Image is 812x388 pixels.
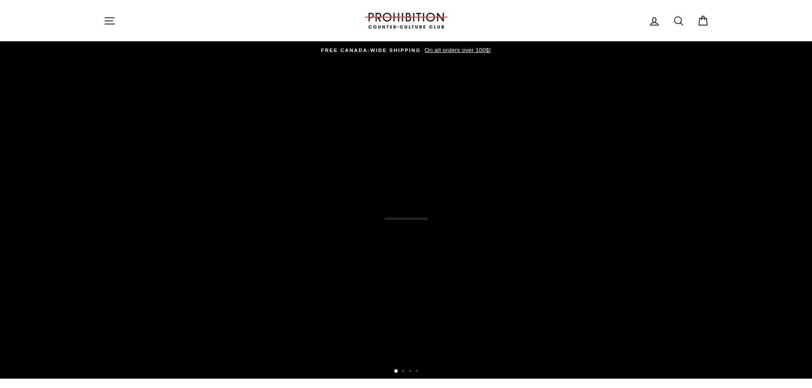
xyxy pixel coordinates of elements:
[422,47,491,53] span: On all orders over 100$!
[106,46,707,55] a: FREE CANADA-WIDE SHIPPING On all orders over 100$!
[321,48,421,53] span: FREE CANADA-WIDE SHIPPING
[416,370,420,374] button: 4
[394,369,399,374] button: 1
[409,370,413,374] button: 3
[402,370,406,374] button: 2
[364,13,449,29] img: PROHIBITION COUNTER-CULTURE CLUB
